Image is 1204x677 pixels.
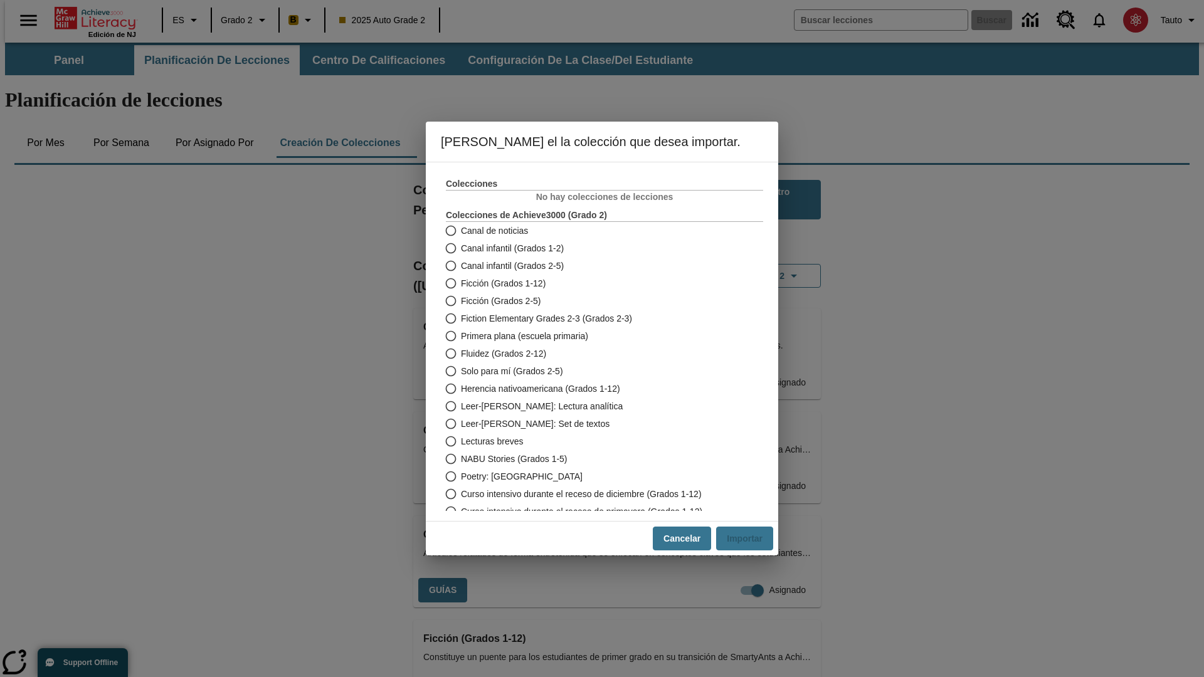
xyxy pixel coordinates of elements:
span: NABU Stories (Grados 1-5) [461,453,568,466]
span: Curso intensivo durante el receso de diciembre (Grados 1-12) [461,488,702,501]
span: Ficción (Grados 2-5) [461,295,541,308]
span: Solo para mí (Grados 2-5) [461,365,563,378]
span: Canal de noticias [461,224,528,238]
span: Herencia nativoamericana (Grados 1-12) [461,382,620,396]
span: Fluidez (Grados 2-12) [461,347,546,360]
h3: Colecciones de Achieve3000 (Grado 2 ) [446,209,763,221]
span: Leer-[PERSON_NAME]: Set de textos [461,417,610,431]
span: Canal infantil (Grados 2-5) [461,260,564,273]
span: Poetry: [GEOGRAPHIC_DATA] [461,470,583,483]
span: Fiction Elementary Grades 2-3 (Grados 2-3) [461,312,632,325]
span: Ficción (Grados 1-12) [461,277,546,290]
h6: [PERSON_NAME] el la colección que desea importar. [426,122,778,162]
span: Canal infantil (Grados 1-2) [461,242,564,255]
span: Primera plana (escuela primaria) [461,330,588,343]
p: No hay colecciones de lecciones [446,191,763,204]
h3: Colecciones [446,177,763,190]
button: Cancelar [653,527,711,551]
span: Curso intensivo durante el receso de primavera (Grados 1-12) [461,505,702,518]
span: Leer-[PERSON_NAME]: Lectura analítica [461,400,623,413]
span: Lecturas breves [461,435,524,448]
